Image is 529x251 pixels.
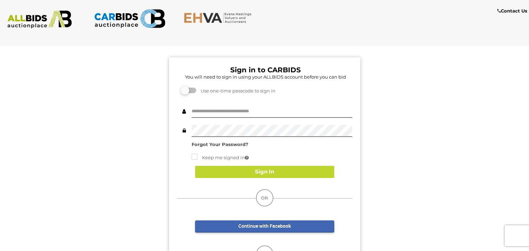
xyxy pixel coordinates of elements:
a: Continue with Facebook [195,220,334,233]
span: Use one-time passcode to sign in [197,88,275,94]
b: Sign in to CARBIDS [230,66,301,74]
button: Sign In [195,166,334,178]
img: ALLBIDS.com.au [4,10,75,29]
label: Keep me signed in [192,154,249,162]
img: EHVA.com.au [184,12,255,23]
a: Forgot Your Password? [192,141,248,147]
b: Contact Us [497,8,527,14]
a: Contact Us [497,7,529,15]
div: OR [256,189,273,207]
img: CARBIDS.com.au [94,7,166,30]
h5: You will need to sign in using your ALLBIDS account before you can bid [179,74,352,79]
